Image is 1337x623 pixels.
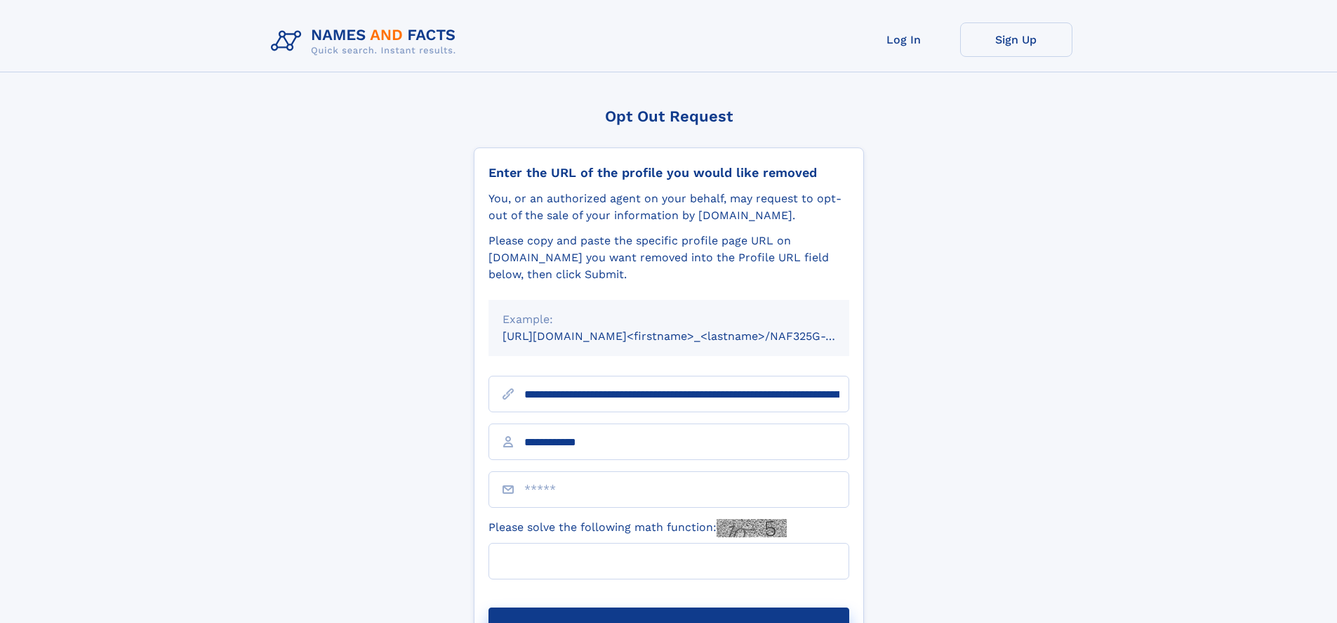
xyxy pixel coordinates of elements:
small: [URL][DOMAIN_NAME]<firstname>_<lastname>/NAF325G-xxxxxxxx [503,329,876,343]
div: You, or an authorized agent on your behalf, may request to opt-out of the sale of your informatio... [488,190,849,224]
div: Example: [503,311,835,328]
div: Please copy and paste the specific profile page URL on [DOMAIN_NAME] you want removed into the Pr... [488,232,849,283]
label: Please solve the following math function: [488,519,787,537]
div: Opt Out Request [474,107,864,125]
img: Logo Names and Facts [265,22,467,60]
div: Enter the URL of the profile you would like removed [488,165,849,181]
a: Sign Up [960,22,1072,57]
a: Log In [848,22,960,57]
